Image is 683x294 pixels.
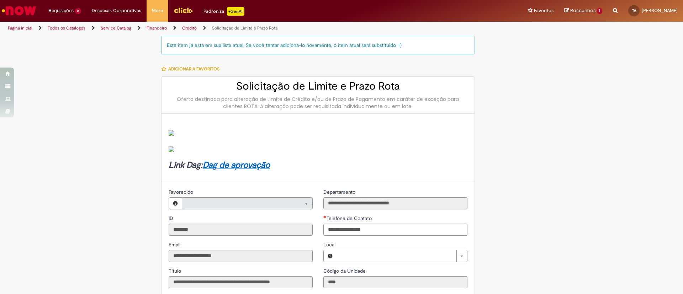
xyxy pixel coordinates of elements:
[169,80,467,92] h2: Solicitação de Limite e Prazo Rota
[227,7,244,16] p: +GenAi
[642,7,678,14] span: [PERSON_NAME]
[169,276,313,288] input: Título
[169,96,467,110] div: Oferta destinada para alteração de Limite de Crédito e/ou de Prazo de Pagamento em caráter de exc...
[169,130,174,136] img: sys_attachment.do
[212,25,277,31] a: Solicitação de Limite e Prazo Rota
[5,22,450,35] ul: Trilhas de página
[597,8,602,14] span: 1
[323,188,357,196] label: Somente leitura - Departamento
[323,215,327,218] span: Obrigatório Preenchido
[168,66,219,72] span: Adicionar a Favoritos
[632,8,636,13] span: TA
[161,62,223,76] button: Adicionar a Favoritos
[49,7,74,14] span: Requisições
[48,25,85,31] a: Todos os Catálogos
[169,215,175,222] label: Somente leitura - ID
[169,160,270,171] strong: Link Dag:
[169,241,182,248] span: Somente leitura - Email
[169,146,174,152] img: sys_attachment.do
[323,268,367,274] span: Somente leitura - Código da Unidade
[161,36,475,54] div: Este item já está em sua lista atual. Se você tentar adicioná-lo novamente, o item atual será sub...
[75,8,81,14] span: 8
[147,25,167,31] a: Financeiro
[169,241,182,248] label: Somente leitura - Email
[324,250,337,262] button: Local, Visualizar este registro
[203,7,244,16] div: Padroniza
[1,4,37,18] img: ServiceNow
[169,198,182,209] button: Favorecido, Visualizar este registro
[323,197,467,209] input: Departamento
[182,25,197,31] a: Crédito
[169,268,182,274] span: Somente leitura - Título
[152,7,163,14] span: More
[169,189,195,195] span: Somente leitura - Favorecido
[327,215,373,221] span: Telefone de Contato
[92,7,141,14] span: Despesas Corporativas
[323,241,337,248] span: Local
[174,5,193,16] img: click_logo_yellow_360x200.png
[169,250,313,262] input: Email
[169,267,182,274] label: Somente leitura - Título
[323,189,357,195] span: Somente leitura - Departamento
[323,224,467,236] input: Telefone de Contato
[169,224,313,236] input: ID
[182,198,312,209] a: Limpar campo Favorecido
[337,250,467,262] a: Limpar campo Local
[323,276,467,288] input: Código da Unidade
[570,7,596,14] span: Rascunhos
[534,7,554,14] span: Favoritos
[564,7,602,14] a: Rascunhos
[101,25,131,31] a: Service Catalog
[203,160,270,171] a: Dag de aprovação
[8,25,32,31] a: Página inicial
[323,267,367,274] label: Somente leitura - Código da Unidade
